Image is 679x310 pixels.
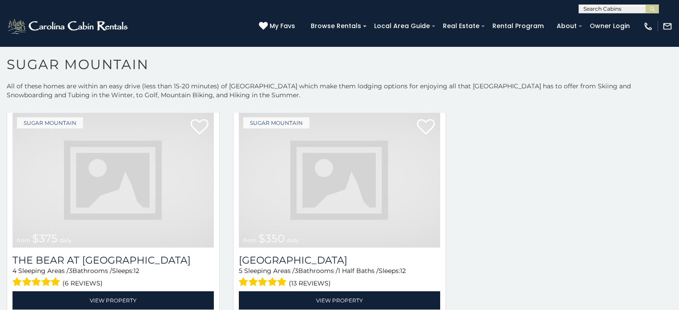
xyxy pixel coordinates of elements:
[12,266,214,289] div: Sleeping Areas / Bathrooms / Sleeps:
[259,21,297,31] a: My Favs
[417,118,435,137] a: Add to favorites
[243,237,257,244] span: from
[133,267,139,275] span: 12
[62,277,103,289] span: (6 reviews)
[59,237,72,244] span: daily
[17,117,83,128] a: Sugar Mountain
[243,117,309,128] a: Sugar Mountain
[12,267,17,275] span: 4
[239,113,440,248] a: from $350 daily
[488,19,548,33] a: Rental Program
[69,267,72,275] span: 3
[239,254,440,266] h3: Grouse Moor Lodge
[370,19,434,33] a: Local Area Guide
[552,19,581,33] a: About
[643,21,653,31] img: phone-regular-white.png
[239,254,440,266] a: [GEOGRAPHIC_DATA]
[270,21,295,31] span: My Favs
[239,291,440,310] a: View Property
[12,254,214,266] h3: The Bear At Sugar Mountain
[12,113,214,248] img: dummy-image.jpg
[17,237,30,244] span: from
[338,267,379,275] span: 1 Half Baths /
[191,118,208,137] a: Add to favorites
[239,266,440,289] div: Sleeping Areas / Bathrooms / Sleeps:
[662,21,672,31] img: mail-regular-white.png
[12,254,214,266] a: The Bear At [GEOGRAPHIC_DATA]
[585,19,634,33] a: Owner Login
[258,232,285,245] span: $350
[295,267,298,275] span: 3
[12,113,214,248] a: from $375 daily
[287,237,299,244] span: daily
[438,19,484,33] a: Real Estate
[239,113,440,248] img: dummy-image.jpg
[12,291,214,310] a: View Property
[32,232,58,245] span: $375
[289,277,331,289] span: (13 reviews)
[400,267,406,275] span: 12
[7,17,130,35] img: White-1-2.png
[306,19,366,33] a: Browse Rentals
[239,267,242,275] span: 5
